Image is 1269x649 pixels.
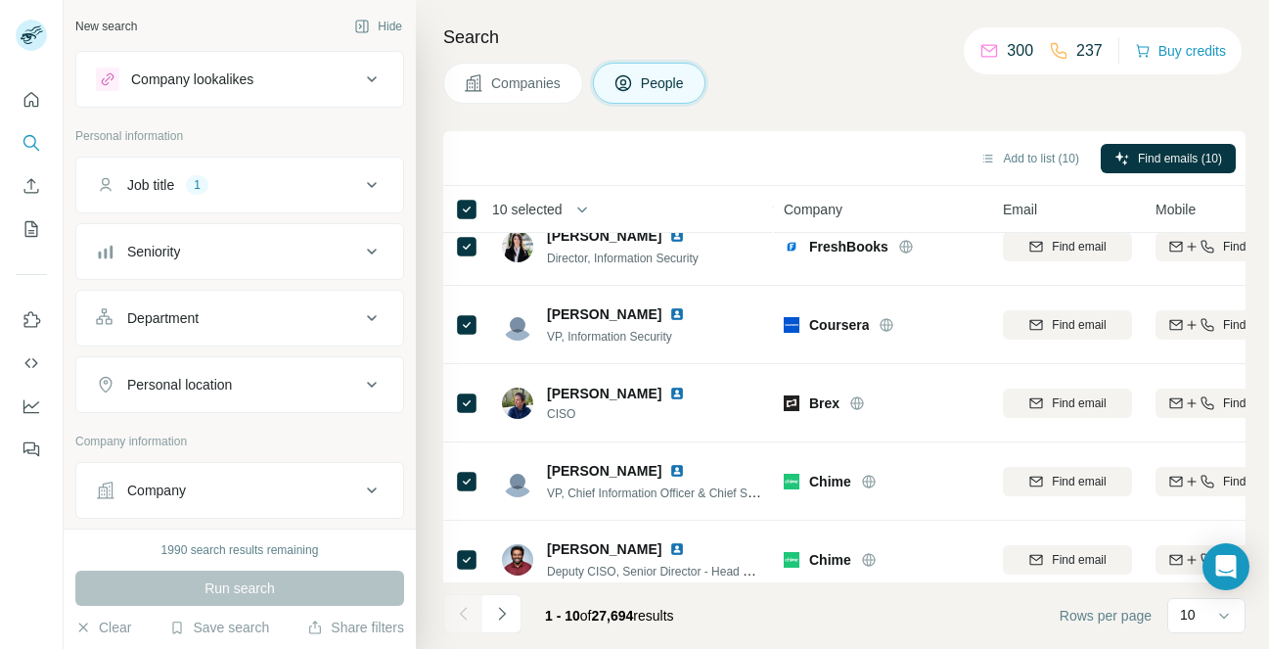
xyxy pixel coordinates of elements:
p: 10 [1180,605,1196,625]
span: [PERSON_NAME] [547,304,661,324]
button: Use Surfe API [16,346,47,381]
p: Personal information [75,127,404,145]
span: Deputy CISO, Senior Director - Head of Product Security [547,563,841,579]
span: Company [784,200,842,219]
button: Use Surfe on LinkedIn [16,302,47,338]
img: LinkedIn logo [669,541,685,557]
span: Find email [1052,394,1106,412]
button: Find email [1003,545,1132,575]
img: Avatar [502,544,533,576]
button: Clear [75,618,131,637]
img: Logo of Brex [784,395,799,411]
button: Dashboard [16,389,47,424]
img: Avatar [502,388,533,419]
button: Find email [1003,310,1132,340]
span: Find email [1052,238,1106,255]
span: [PERSON_NAME] [547,539,661,559]
span: Companies [491,73,563,93]
button: Seniority [76,228,403,275]
button: Hide [340,12,416,41]
img: Avatar [502,466,533,497]
span: 27,694 [592,608,634,624]
div: Open Intercom Messenger [1202,543,1249,590]
span: People [641,73,686,93]
button: Find emails (10) [1101,144,1236,173]
img: Logo of Chime [784,552,799,568]
span: Chime [809,550,851,570]
span: VP, Information Security [547,330,672,344]
span: Brex [809,394,839,413]
div: Department [127,308,199,328]
img: Avatar [502,231,533,262]
button: Company [76,467,403,514]
span: results [545,608,674,624]
span: Director, Information Security [547,252,699,265]
button: Company lookalikes [76,56,403,103]
button: Enrich CSV [16,168,47,204]
span: 10 selected [492,200,563,219]
span: [PERSON_NAME] [547,384,661,403]
div: Seniority [127,242,180,261]
span: Email [1003,200,1037,219]
div: New search [75,18,137,35]
img: LinkedIn logo [669,386,685,401]
button: Save search [169,618,269,637]
span: Find email [1052,316,1106,334]
p: 300 [1007,39,1033,63]
button: Job title1 [76,162,403,209]
button: Share filters [307,618,404,637]
button: Find email [1003,467,1132,496]
button: My lists [16,211,47,247]
img: LinkedIn logo [669,463,685,479]
p: 237 [1076,39,1103,63]
span: Mobile [1156,200,1196,219]
button: Navigate to next page [482,594,521,633]
span: Find email [1052,473,1106,490]
button: Find email [1003,389,1132,418]
span: Find email [1052,551,1106,569]
p: Company information [75,433,404,450]
img: Logo of Chime [784,474,799,489]
div: Job title [127,175,174,195]
button: Quick start [16,82,47,117]
span: 1 - 10 [545,608,580,624]
button: Personal location [76,361,403,408]
button: Search [16,125,47,161]
div: Company lookalikes [131,70,253,89]
span: VP, Chief Information Officer & Chief Security Officer, CIO & CSO [547,485,886,500]
button: Buy credits [1135,37,1226,65]
span: [PERSON_NAME] [547,461,661,481]
button: Add to list (10) [967,144,1093,173]
button: Find email [1003,232,1132,261]
span: [PERSON_NAME] [547,226,661,246]
img: Logo of Coursera [784,317,799,333]
button: Department [76,295,403,342]
h4: Search [443,23,1246,51]
div: Company [127,481,186,500]
img: LinkedIn logo [669,306,685,322]
img: Logo of FreshBooks [784,239,799,255]
span: Coursera [809,315,869,335]
span: Find emails (10) [1138,150,1222,167]
div: 1990 search results remaining [161,541,319,559]
button: Feedback [16,432,47,467]
img: Avatar [502,309,533,341]
span: of [580,608,592,624]
div: Personal location [127,375,232,394]
span: FreshBooks [809,237,888,256]
span: Rows per page [1060,606,1152,626]
div: 1 [186,176,208,194]
img: LinkedIn logo [669,228,685,244]
span: CISO [547,405,708,423]
span: Chime [809,472,851,491]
